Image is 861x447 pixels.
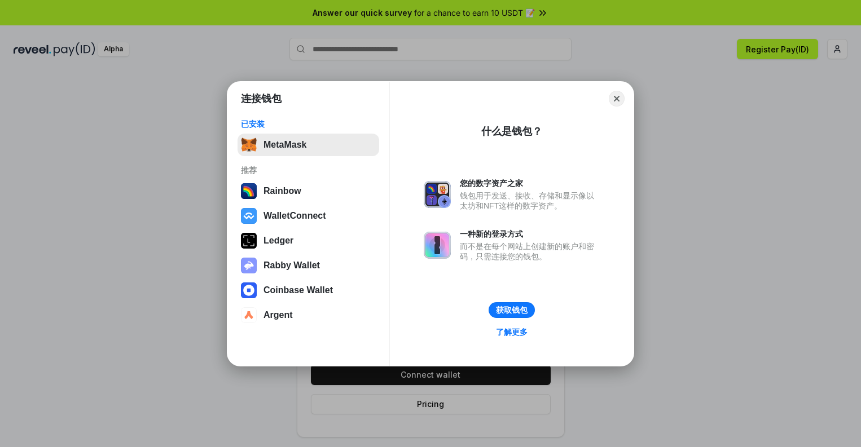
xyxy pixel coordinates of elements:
h1: 连接钱包 [241,92,282,105]
div: 而不是在每个网站上创建新的账户和密码，只需连接您的钱包。 [460,241,600,262]
div: 钱包用于发送、接收、存储和显示像以太坊和NFT这样的数字资产。 [460,191,600,211]
button: WalletConnect [238,205,379,227]
div: 什么是钱包？ [481,125,542,138]
div: Rainbow [263,186,301,196]
img: svg+xml,%3Csvg%20width%3D%2228%22%20height%3D%2228%22%20viewBox%3D%220%200%2028%2028%22%20fill%3D... [241,208,257,224]
div: Rabby Wallet [263,260,320,271]
button: Coinbase Wallet [238,279,379,302]
div: Coinbase Wallet [263,285,333,295]
div: Argent [263,310,293,320]
div: 已安装 [241,119,376,129]
img: svg+xml,%3Csvg%20width%3D%22120%22%20height%3D%22120%22%20viewBox%3D%220%200%20120%20120%22%20fil... [241,183,257,199]
img: svg+xml,%3Csvg%20xmlns%3D%22http%3A%2F%2Fwww.w3.org%2F2000%2Fsvg%22%20fill%3D%22none%22%20viewBox... [241,258,257,273]
button: Argent [238,304,379,326]
div: 获取钱包 [496,305,528,315]
div: 您的数字资产之家 [460,178,600,188]
img: svg+xml,%3Csvg%20fill%3D%22none%22%20height%3D%2233%22%20viewBox%3D%220%200%2035%2033%22%20width%... [241,137,257,153]
img: svg+xml,%3Csvg%20width%3D%2228%22%20height%3D%2228%22%20viewBox%3D%220%200%2028%2028%22%20fill%3D... [241,282,257,298]
button: 获取钱包 [489,302,535,318]
div: MetaMask [263,140,306,150]
div: 了解更多 [496,327,528,337]
div: Ledger [263,236,293,246]
a: 了解更多 [489,325,534,339]
button: MetaMask [238,134,379,156]
div: WalletConnect [263,211,326,221]
img: svg+xml,%3Csvg%20width%3D%2228%22%20height%3D%2228%22%20viewBox%3D%220%200%2028%2028%22%20fill%3D... [241,307,257,323]
button: Close [609,91,625,107]
div: 一种新的登录方式 [460,229,600,239]
button: Rabby Wallet [238,254,379,277]
img: svg+xml,%3Csvg%20xmlns%3D%22http%3A%2F%2Fwww.w3.org%2F2000%2Fsvg%22%20fill%3D%22none%22%20viewBox... [424,232,451,259]
img: svg+xml,%3Csvg%20xmlns%3D%22http%3A%2F%2Fwww.w3.org%2F2000%2Fsvg%22%20width%3D%2228%22%20height%3... [241,233,257,249]
div: 推荐 [241,165,376,175]
img: svg+xml,%3Csvg%20xmlns%3D%22http%3A%2F%2Fwww.w3.org%2F2000%2Fsvg%22%20fill%3D%22none%22%20viewBox... [424,181,451,208]
button: Rainbow [238,180,379,202]
button: Ledger [238,229,379,252]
